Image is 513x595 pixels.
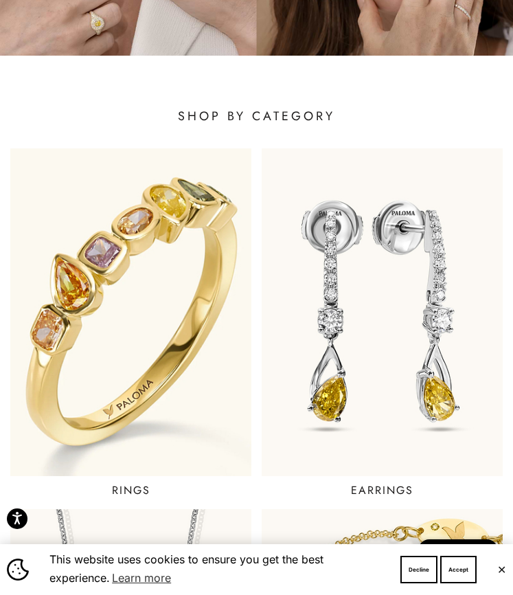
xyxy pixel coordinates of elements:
[112,483,150,497] p: RINGS
[400,556,437,583] button: Decline
[49,551,379,588] span: This website uses cookies to ensure you get the best experience.
[110,568,173,588] a: Learn more
[257,144,508,505] a: EARRINGS
[497,565,506,574] button: Close
[7,559,29,581] img: Cookie banner
[5,144,257,505] a: RINGS
[440,556,477,583] button: Accept
[414,539,502,584] inbox-online-store-chat: Shopify online store chat
[351,483,413,497] p: EARRINGS
[5,102,508,130] p: SHOP BY CATEGORY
